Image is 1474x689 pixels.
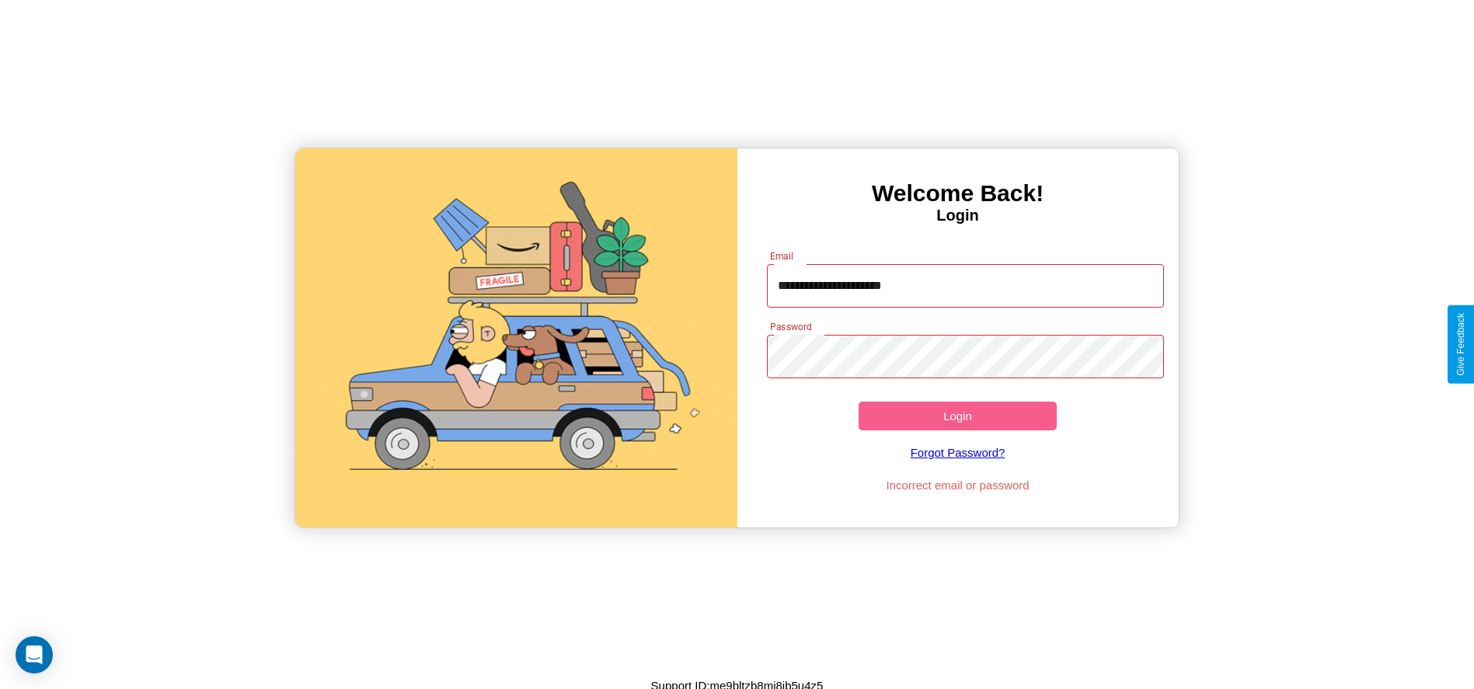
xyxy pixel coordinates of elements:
div: Open Intercom Messenger [16,636,53,673]
img: gif [295,148,737,527]
h4: Login [737,207,1179,224]
button: Login [859,402,1058,430]
label: Password [770,320,811,333]
h3: Welcome Back! [737,180,1179,207]
label: Email [770,249,794,263]
a: Forgot Password? [759,430,1156,475]
p: Incorrect email or password [759,475,1156,496]
div: Give Feedback [1455,313,1466,376]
